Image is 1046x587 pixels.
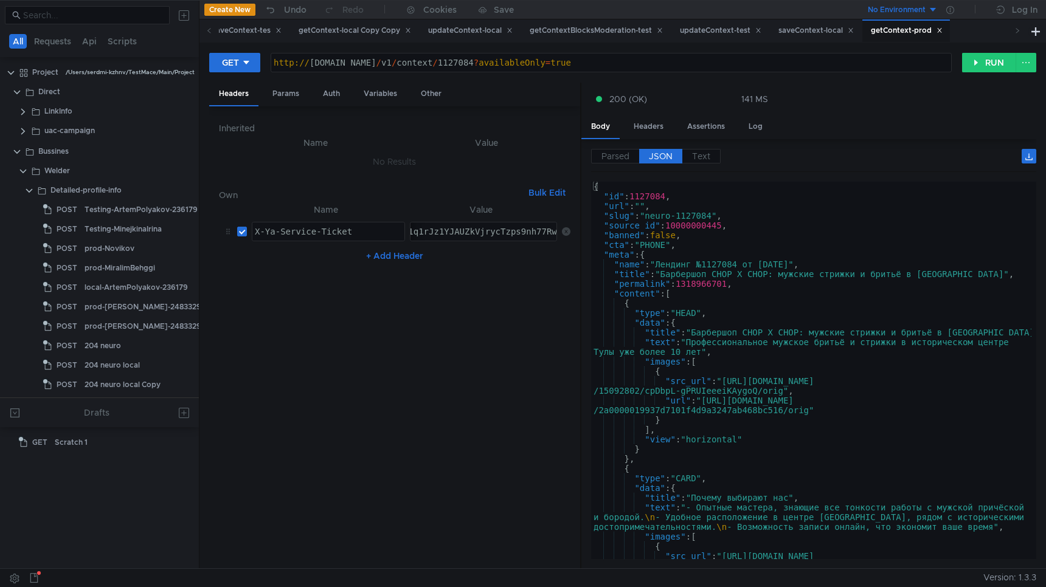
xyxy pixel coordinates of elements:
div: Testing-MinejkinaIrina [85,220,162,238]
div: Welder [44,162,70,180]
div: Bussines [38,142,69,160]
span: POST [57,278,77,297]
th: Name [247,202,405,217]
div: getContext-prod [871,24,943,37]
span: POST [57,317,77,335]
span: POST [57,356,77,374]
div: /Users/serdmi-kzhnv/TestMace/Main/Project [66,63,195,81]
div: prod-[PERSON_NAME]-2483329 [85,298,201,316]
span: GET [32,433,47,451]
button: Api [78,34,100,49]
div: Body [581,115,620,139]
div: Variables [354,83,407,105]
span: Text [692,151,710,162]
div: updateContext-local [428,24,513,37]
span: POST [57,298,77,316]
th: Name [229,136,403,150]
div: Headers [209,83,258,106]
div: Detailed-profile-info [50,181,122,199]
div: Log [739,115,772,138]
h6: Inherited [219,121,570,136]
span: POST [57,337,77,355]
button: Bulk Edit [524,185,570,200]
div: Undo [284,2,307,17]
div: Drafts [84,405,109,420]
span: Version: 1.3.3 [983,569,1036,586]
div: Project [32,63,58,81]
div: 141 MS [741,94,768,105]
span: POST [57,201,77,219]
div: No Environment [868,4,926,16]
button: Redo [315,1,372,19]
div: saveContext-local [778,24,854,37]
div: service-feed [50,396,94,414]
button: GET [209,53,260,72]
button: Requests [30,34,75,49]
div: getContextBlocksModeration-test [530,24,663,37]
th: Value [405,202,557,217]
div: 204 neuro local [85,356,140,374]
div: Redo [342,2,364,17]
div: 204 neuro [85,337,121,355]
div: Save [494,5,514,14]
th: Value [403,136,570,150]
span: POST [57,239,77,258]
div: prod-Novikov [85,239,134,258]
button: + Add Header [361,249,428,263]
button: Create New [204,4,255,16]
div: Testing-ArtemPolyakov-236179 [85,201,198,219]
span: 200 (OK) [609,92,647,106]
span: Parsed [601,151,629,162]
div: saveContext-tes [212,24,282,37]
span: POST [57,220,77,238]
button: Scripts [104,34,140,49]
span: POST [57,259,77,277]
div: uac-campaign [44,122,95,140]
div: LinkInfo [44,102,72,120]
h6: Own [219,188,524,202]
div: Headers [624,115,673,138]
button: Undo [255,1,315,19]
div: 204 neuro local Copy [85,376,161,394]
div: Assertions [677,115,735,138]
div: Scratch 1 [55,433,88,451]
button: All [9,34,27,49]
input: Search... [23,9,162,22]
div: local-ArtemPolyakov-236179 [85,278,188,297]
div: updateContext-test [680,24,761,37]
div: Auth [313,83,350,105]
div: prod-MiralimBehggi [85,259,155,277]
div: getContext-local Copy Copy [299,24,411,37]
div: prod-[PERSON_NAME]-2483329 Copy [85,317,222,335]
span: JSON [649,151,673,162]
div: GET [222,56,239,69]
div: Log In [1012,2,1037,17]
button: RUN [962,53,1016,72]
div: Other [411,83,451,105]
div: Params [263,83,309,105]
div: Cookies [423,2,457,17]
span: POST [57,376,77,394]
nz-embed-empty: No Results [373,156,416,167]
div: Direct [38,83,60,101]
